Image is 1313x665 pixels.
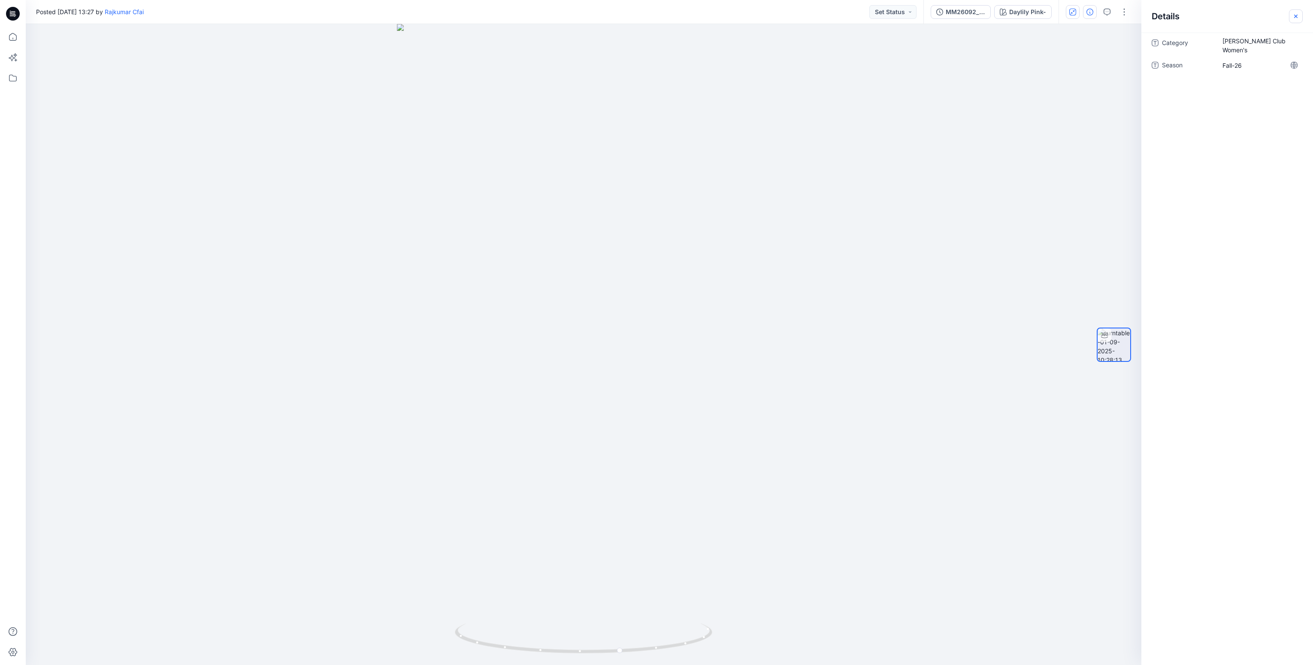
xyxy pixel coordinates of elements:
[946,7,985,17] div: MM26092_ADM_WOMENS ESSENTIAL TEE WITH CURVED HEM
[1083,5,1097,19] button: Details
[1009,7,1046,17] div: Daylily Pink-
[994,5,1052,19] button: Daylily Pink-
[105,8,144,15] a: Rajkumar Cfai
[36,7,144,16] span: Posted [DATE] 13:27 by
[1152,11,1180,21] h2: Details
[1222,36,1297,54] span: Sams Club Women's
[931,5,991,19] button: MM26092_ADM_WOMENS ESSENTIAL TEE WITH CURVED HEM
[1098,328,1130,361] img: turntable-01-09-2025-10:28:13
[1222,61,1297,70] span: Fall-26
[1162,60,1213,72] span: Season
[1162,38,1213,55] span: Category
